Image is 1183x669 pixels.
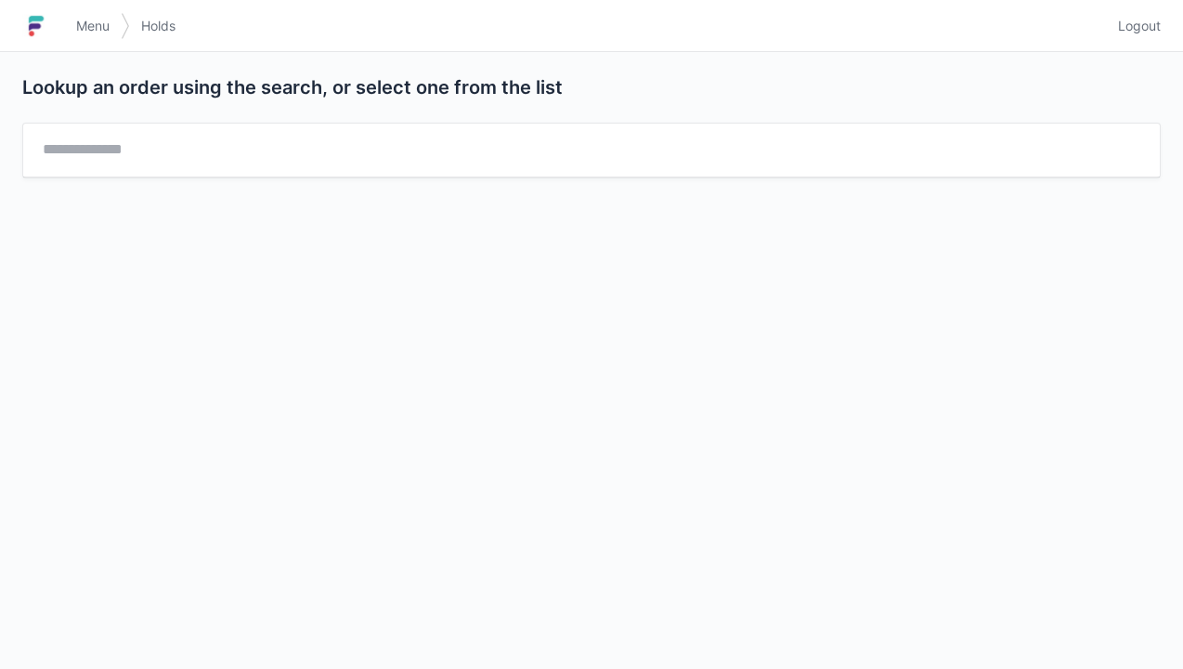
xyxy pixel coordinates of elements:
[141,17,175,35] span: Holds
[22,74,1146,100] h2: Lookup an order using the search, or select one from the list
[65,9,121,43] a: Menu
[22,11,50,41] img: logo-small.jpg
[130,9,187,43] a: Holds
[76,17,110,35] span: Menu
[1118,17,1161,35] span: Logout
[1107,9,1161,43] a: Logout
[121,4,130,48] img: svg>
